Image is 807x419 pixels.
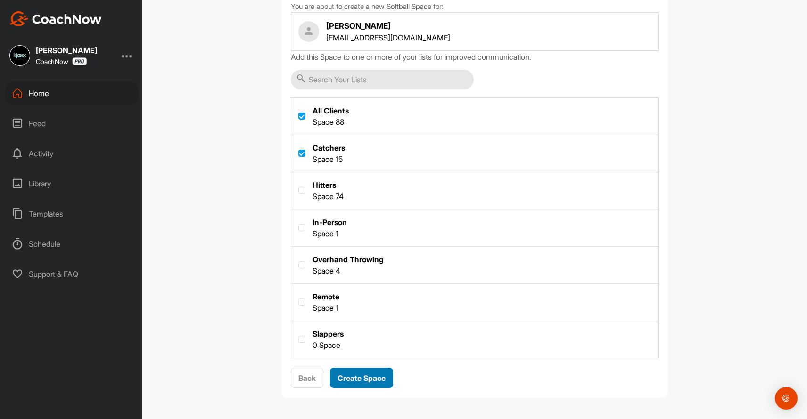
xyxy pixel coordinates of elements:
[326,20,450,32] h4: [PERSON_NAME]
[72,57,87,65] img: CoachNow Pro
[326,32,450,43] p: [EMAIL_ADDRESS][DOMAIN_NAME]
[298,373,316,383] span: Back
[5,81,138,105] div: Home
[36,57,87,65] div: CoachNow
[775,387,798,410] div: Open Intercom Messenger
[330,368,393,388] button: Create Space
[291,1,659,12] p: You are about to create a new Softball Space for:
[5,112,138,135] div: Feed
[5,202,138,226] div: Templates
[36,47,97,54] div: [PERSON_NAME]
[291,70,474,89] input: Search Your Lists
[291,368,323,388] button: Back
[5,142,138,165] div: Activity
[5,232,138,256] div: Schedule
[9,45,30,66] img: square_0136b0df2920a65f91296e7cbcc97c63.jpg
[9,11,102,26] img: CoachNow
[298,21,319,42] img: user
[338,373,386,383] span: Create Space
[5,172,138,195] div: Library
[5,262,138,286] div: Support & FAQ
[291,51,659,63] p: Add this Space to one or more of your lists for improved communication.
